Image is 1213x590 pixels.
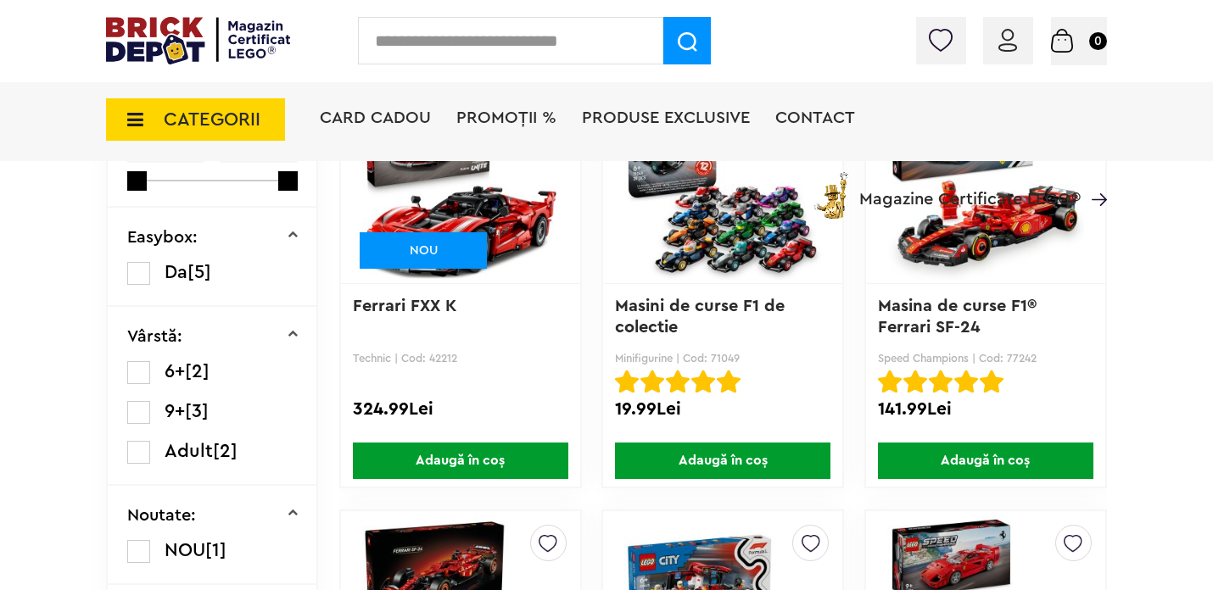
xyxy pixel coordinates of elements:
[165,442,213,460] span: Adult
[666,370,690,393] img: Evaluare cu stele
[320,109,431,126] a: Card Cadou
[127,328,182,345] p: Vârstă:
[165,263,187,281] span: Da
[165,402,185,420] span: 9+
[1089,32,1107,50] small: 0
[127,229,198,246] p: Easybox:
[187,263,211,281] span: [5]
[185,362,210,381] span: [2]
[878,298,1042,336] a: Masina de curse F1® Ferrari SF-24
[360,232,487,269] div: NOU
[353,352,568,365] p: Technic | Cod: 42212
[353,298,456,314] a: Ferrari FXX K
[615,352,830,365] p: Minifigurine | Cod: 71049
[165,362,185,381] span: 6+
[980,370,1003,393] img: Evaluare cu stele
[353,398,568,420] div: 324.99Lei
[859,169,1081,208] span: Magazine Certificate LEGO®
[775,109,855,126] a: Contact
[615,370,639,393] img: Evaluare cu stele
[1081,169,1107,186] a: Magazine Certificate LEGO®
[640,370,664,393] img: Evaluare cu stele
[954,370,978,393] img: Evaluare cu stele
[903,370,927,393] img: Evaluare cu stele
[205,541,226,559] span: [1]
[878,442,1093,479] span: Adaugă în coș
[878,370,902,393] img: Evaluare cu stele
[615,298,790,336] a: Masini de curse F1 de colectie
[615,442,830,479] span: Adaugă în coș
[866,442,1105,479] a: Adaugă în coș
[456,109,556,126] a: PROMOȚII %
[185,402,209,420] span: [3]
[878,352,1093,365] p: Speed Champions | Cod: 77242
[691,370,715,393] img: Evaluare cu stele
[213,442,238,460] span: [2]
[582,109,750,126] a: Produse exclusive
[341,442,580,479] a: Adaugă în coș
[615,398,830,420] div: 19.99Lei
[353,442,568,479] span: Adaugă în coș
[878,398,1093,420] div: 141.99Lei
[127,507,196,524] p: Noutate:
[164,110,260,129] span: CATEGORII
[929,370,953,393] img: Evaluare cu stele
[165,541,205,559] span: NOU
[717,370,741,393] img: Evaluare cu stele
[603,442,842,479] a: Adaugă în coș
